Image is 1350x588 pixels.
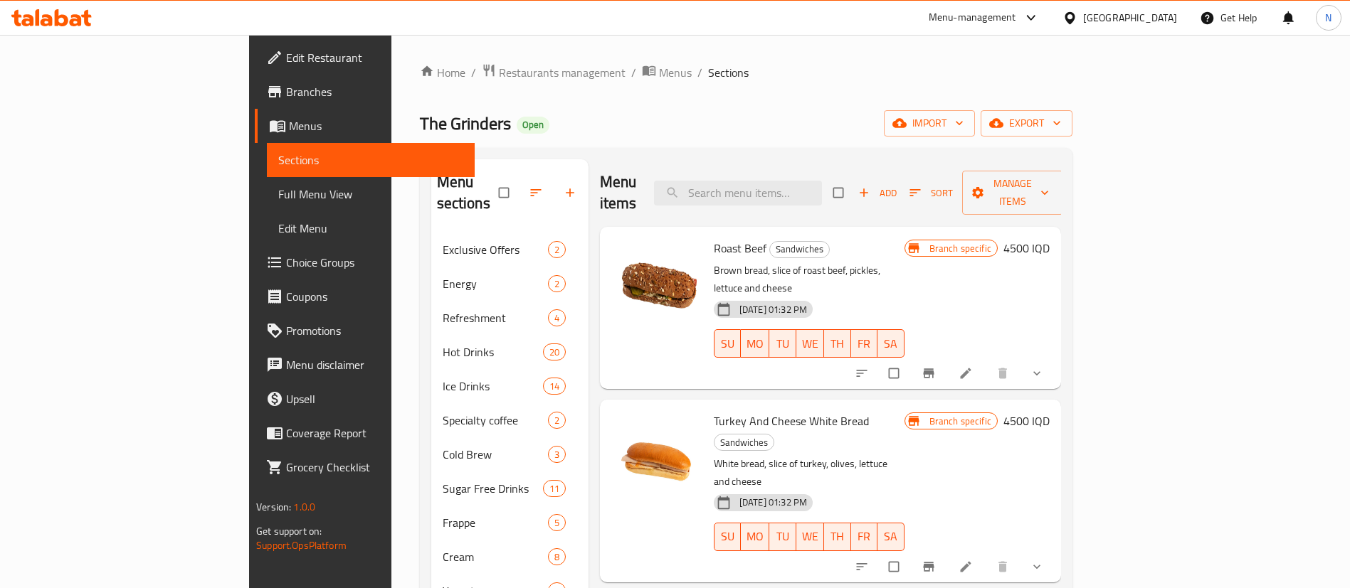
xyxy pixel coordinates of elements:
[913,551,947,582] button: Branch-specific-item
[443,309,548,326] span: Refreshment
[924,242,997,255] span: Branch specific
[992,114,1061,132] span: export
[987,358,1021,389] button: delete
[431,540,589,574] div: Cream8
[255,382,475,416] a: Upsell
[443,446,548,463] span: Cold Brew
[443,343,543,360] span: Hot Drinks
[443,378,543,395] div: Ice Drinks
[1021,551,1055,582] button: show more
[278,186,463,203] span: Full Menu View
[443,412,548,429] span: Specialty coffee
[600,171,637,214] h2: Menu items
[981,110,1072,137] button: export
[877,523,905,551] button: SA
[895,114,964,132] span: import
[286,288,463,305] span: Coupons
[443,275,548,292] span: Energy
[255,314,475,348] a: Promotions
[741,329,769,358] button: MO
[293,498,315,516] span: 1.0.0
[255,279,475,314] a: Coupons
[741,523,769,551] button: MO
[443,548,548,565] span: Cream
[517,117,549,134] div: Open
[769,241,830,258] div: Sandwiches
[431,471,589,506] div: Sugar Free Drinks11
[714,434,774,451] div: Sandwiches
[611,411,702,502] img: Turkey And Cheese White Bread
[880,360,910,387] span: Select to update
[255,416,475,450] a: Coverage Report
[877,329,905,358] button: SA
[720,333,735,354] span: SU
[420,107,511,139] span: The Grinders
[959,560,976,574] a: Edit menu item
[775,333,791,354] span: TU
[286,49,463,66] span: Edit Restaurant
[548,446,566,463] div: items
[770,241,829,257] span: Sandwiches
[499,64,626,81] span: Restaurants management
[286,424,463,442] span: Coverage Report
[974,175,1052,210] span: Manage items
[278,220,463,237] span: Edit Menu
[714,262,905,297] p: Brown bread, slice of roast beef, pickles, lettuce and cheese
[846,358,880,389] button: sort-choices
[431,301,589,335] div: Refreshment4
[420,63,1072,82] nav: breadcrumb
[431,403,589,437] div: Specialty coffee2
[548,412,566,429] div: items
[734,303,813,316] span: [DATE] 01:32 PM
[543,343,566,360] div: items
[549,448,565,461] span: 3
[256,522,322,540] span: Get support on:
[431,232,589,267] div: Exclusive Offers2
[747,526,764,547] span: MO
[255,41,475,75] a: Edit Restaurant
[255,245,475,279] a: Choice Groups
[769,523,796,551] button: TU
[775,526,791,547] span: TU
[929,9,1016,26] div: Menu-management
[924,415,997,428] span: Branch specific
[913,358,947,389] button: Branch-specific-item
[855,182,900,204] button: Add
[857,333,872,354] span: FR
[611,238,702,329] img: Roast Beef
[906,182,956,204] button: Sort
[267,143,475,177] a: Sections
[824,523,851,551] button: TH
[431,335,589,369] div: Hot Drinks20
[855,182,900,204] span: Add item
[286,390,463,407] span: Upsell
[549,277,565,291] span: 2
[714,329,741,358] button: SU
[857,526,872,547] span: FR
[1021,358,1055,389] button: show more
[642,63,692,82] a: Menus
[443,241,548,258] span: Exclusive Offers
[548,309,566,326] div: items
[987,551,1021,582] button: delete
[490,179,520,206] span: Select all sections
[431,437,589,471] div: Cold Brew3
[1030,560,1044,574] svg: Show Choices
[909,185,953,201] span: Sort
[830,333,845,354] span: TH
[714,523,741,551] button: SU
[443,480,543,497] div: Sugar Free Drinks
[825,179,855,206] span: Select section
[256,536,347,555] a: Support.OpsPlatform
[883,333,899,354] span: SA
[697,64,702,81] li: /
[858,185,897,201] span: Add
[267,211,475,245] a: Edit Menu
[714,237,766,259] span: Roast Beef
[1003,411,1050,431] h6: 4500 IQD
[544,482,565,496] span: 11
[549,414,565,427] span: 2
